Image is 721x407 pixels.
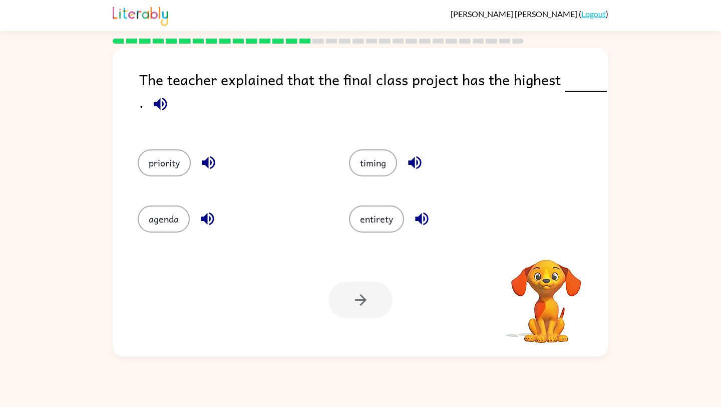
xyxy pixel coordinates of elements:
div: The teacher explained that the final class project has the highest . [139,68,608,129]
button: priority [138,149,191,176]
img: Literably [113,4,168,26]
span: [PERSON_NAME] [PERSON_NAME] [451,9,579,19]
a: Logout [581,9,606,19]
video: Your browser must support playing .mp4 files to use Literably. Please try using another browser. [496,244,596,344]
button: timing [349,149,397,176]
button: agenda [138,206,190,233]
div: ( ) [451,9,608,19]
button: entirety [349,206,404,233]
